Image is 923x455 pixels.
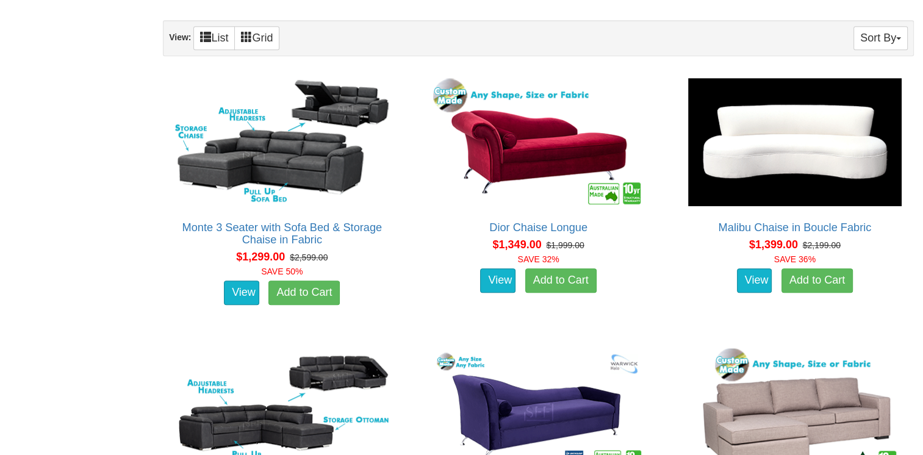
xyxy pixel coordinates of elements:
a: View [480,268,515,293]
a: Grid [234,26,279,50]
img: Malibu Chaise in Boucle Fabric [685,75,905,209]
a: Add to Cart [781,268,853,293]
a: Malibu Chaise in Boucle Fabric [718,221,871,234]
strong: View: [169,32,191,42]
a: Monte 3 Seater with Sofa Bed & Storage Chaise in Fabric [182,221,382,246]
font: SAVE 50% [261,267,303,276]
a: View [224,281,259,305]
img: Monte 3 Seater with Sofa Bed & Storage Chaise in Fabric [172,75,392,209]
span: $1,399.00 [749,238,798,251]
del: $1,999.00 [546,240,584,250]
a: Add to Cart [268,281,340,305]
a: View [737,268,772,293]
del: $2,599.00 [290,253,328,262]
a: Dior Chaise Longue [489,221,587,234]
span: $1,299.00 [236,251,285,263]
img: Dior Chaise Longue [429,75,648,209]
del: $2,199.00 [803,240,841,250]
font: SAVE 36% [774,254,816,264]
a: Add to Cart [525,268,597,293]
font: SAVE 32% [517,254,559,264]
button: Sort By [853,26,908,50]
span: $1,349.00 [492,238,541,251]
a: List [193,26,235,50]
